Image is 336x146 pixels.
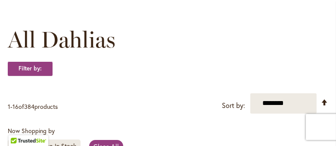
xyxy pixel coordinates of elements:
[12,102,19,111] span: 16
[8,102,10,111] span: 1
[6,115,31,140] iframe: Launch Accessibility Center
[8,27,115,53] span: All Dahlias
[8,61,53,76] strong: Filter by:
[8,127,55,135] span: Now Shopping by
[8,100,58,114] p: - of products
[24,102,34,111] span: 384
[222,98,245,114] label: Sort by:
